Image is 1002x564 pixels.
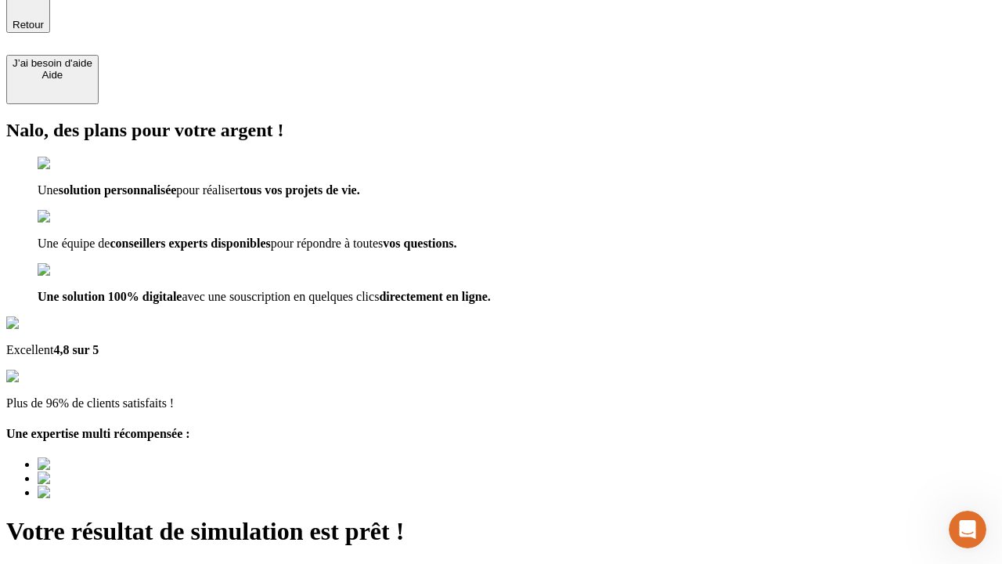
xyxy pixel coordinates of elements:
[271,237,384,250] span: pour répondre à toutes
[6,55,99,104] button: J’ai besoin d'aideAide
[13,19,44,31] span: Retour
[6,120,996,141] h2: Nalo, des plans pour votre argent !
[6,427,996,441] h4: Une expertise multi récompensée :
[59,183,177,197] span: solution personnalisée
[6,316,97,331] img: Google Review
[240,183,360,197] span: tous vos projets de vie.
[176,183,239,197] span: pour réaliser
[38,210,105,224] img: checkmark
[38,457,182,472] img: Best savings advice award
[379,290,490,303] span: directement en ligne.
[6,396,996,410] p: Plus de 96% de clients satisfaits !
[6,343,53,356] span: Excellent
[6,517,996,546] h1: Votre résultat de simulation est prêt !
[38,290,182,303] span: Une solution 100% digitale
[53,343,99,356] span: 4,8 sur 5
[38,486,182,500] img: Best savings advice award
[13,69,92,81] div: Aide
[13,57,92,69] div: J’ai besoin d'aide
[182,290,379,303] span: avec une souscription en quelques clics
[38,157,105,171] img: checkmark
[38,263,105,277] img: checkmark
[38,472,182,486] img: Best savings advice award
[110,237,270,250] span: conseillers experts disponibles
[383,237,456,250] span: vos questions.
[6,370,84,384] img: reviews stars
[38,183,59,197] span: Une
[38,237,110,250] span: Une équipe de
[949,511,986,548] iframe: Intercom live chat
